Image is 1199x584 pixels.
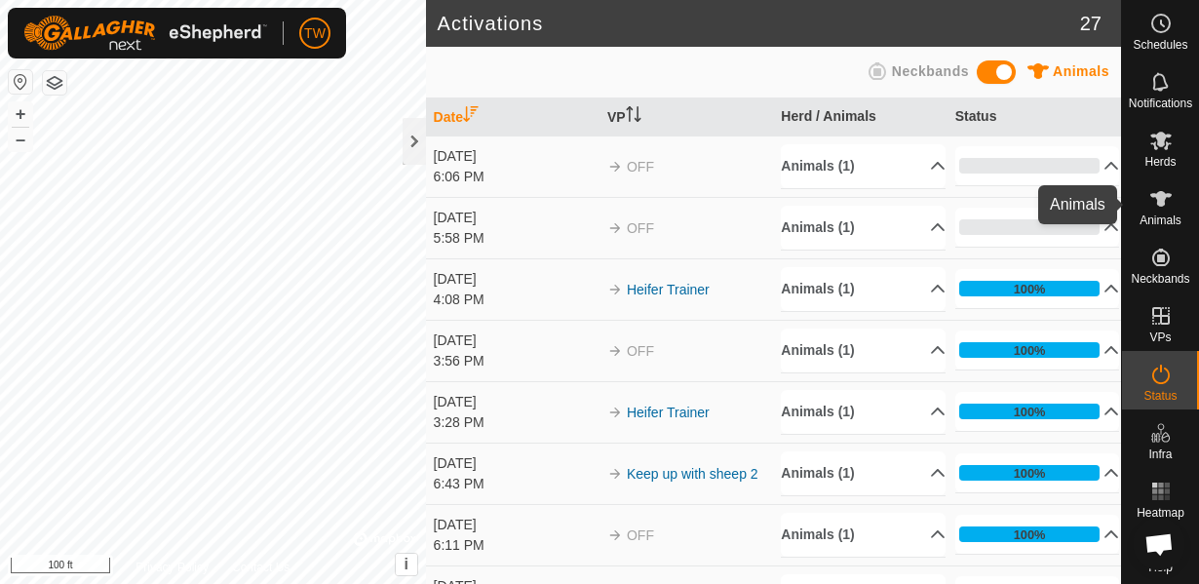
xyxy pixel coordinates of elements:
a: Contact Us [232,559,290,576]
a: Privacy Policy [135,559,209,576]
p-accordion-header: 100% [955,392,1120,431]
a: Heifer Trainer [627,282,710,297]
p-accordion-header: Animals (1) [781,513,946,557]
div: 6:11 PM [434,535,599,556]
p-accordion-header: Animals (1) [781,206,946,250]
div: [DATE] [434,208,599,228]
p-accordion-header: 100% [955,453,1120,492]
img: Gallagher Logo [23,16,267,51]
div: 0% [959,158,1101,174]
div: [DATE] [434,331,599,351]
button: i [396,554,417,575]
div: 4:08 PM [434,290,599,310]
span: Heatmap [1137,507,1184,519]
img: arrow [607,405,623,420]
div: 5:58 PM [434,228,599,249]
a: Keep up with sheep 2 [627,466,758,482]
div: 100% [959,404,1101,419]
span: TW [304,23,326,44]
span: i [404,556,407,572]
div: [DATE] [434,453,599,474]
button: Map Layers [43,71,66,95]
div: 100% [1014,341,1046,360]
p-sorticon: Activate to sort [463,109,479,125]
p-accordion-header: 0% [955,208,1120,247]
h2: Activations [438,12,1080,35]
div: 3:56 PM [434,351,599,371]
img: arrow [607,282,623,297]
button: + [9,102,32,126]
div: 100% [1014,280,1046,298]
span: Herds [1144,156,1176,168]
p-accordion-header: 100% [955,269,1120,308]
div: [DATE] [434,146,599,167]
p-accordion-header: 100% [955,331,1120,370]
span: Notifications [1129,97,1192,109]
span: Help [1148,562,1173,573]
p-accordion-header: 0% [955,146,1120,185]
p-accordion-header: 100% [955,515,1120,554]
div: 100% [959,342,1101,358]
div: 6:06 PM [434,167,599,187]
p-accordion-header: Animals (1) [781,451,946,495]
div: [DATE] [434,515,599,535]
span: Schedules [1133,39,1187,51]
th: Status [948,98,1121,136]
img: arrow [607,527,623,543]
div: [DATE] [434,392,599,412]
a: Help [1122,526,1199,581]
span: Infra [1148,448,1172,460]
span: OFF [627,343,654,359]
button: Reset Map [9,70,32,94]
span: OFF [627,527,654,543]
img: arrow [607,466,623,482]
div: 100% [1014,464,1046,483]
p-sorticon: Activate to sort [626,109,641,125]
th: VP [599,98,773,136]
div: 100% [959,526,1101,542]
div: 3:28 PM [434,412,599,433]
span: OFF [627,220,654,236]
span: Animals [1140,214,1181,226]
div: 100% [1014,526,1046,544]
th: Date [426,98,599,136]
div: 6:43 PM [434,474,599,494]
a: Heifer Trainer [627,405,710,420]
img: arrow [607,159,623,175]
p-accordion-header: Animals (1) [781,390,946,434]
span: VPs [1149,331,1171,343]
p-accordion-header: Animals (1) [781,144,946,188]
span: Neckbands [892,63,969,79]
div: 100% [959,281,1101,296]
div: 100% [959,465,1101,481]
span: OFF [627,159,654,175]
div: 0% [959,219,1101,235]
span: 27 [1080,9,1102,38]
span: Status [1143,390,1177,402]
p-accordion-header: Animals (1) [781,329,946,372]
button: – [9,128,32,151]
div: [DATE] [434,269,599,290]
th: Herd / Animals [773,98,947,136]
div: 100% [1014,403,1046,421]
div: Open chat [1133,518,1185,570]
span: Animals [1053,63,1109,79]
img: arrow [607,220,623,236]
img: arrow [607,343,623,359]
p-accordion-header: Animals (1) [781,267,946,311]
span: Neckbands [1131,273,1189,285]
